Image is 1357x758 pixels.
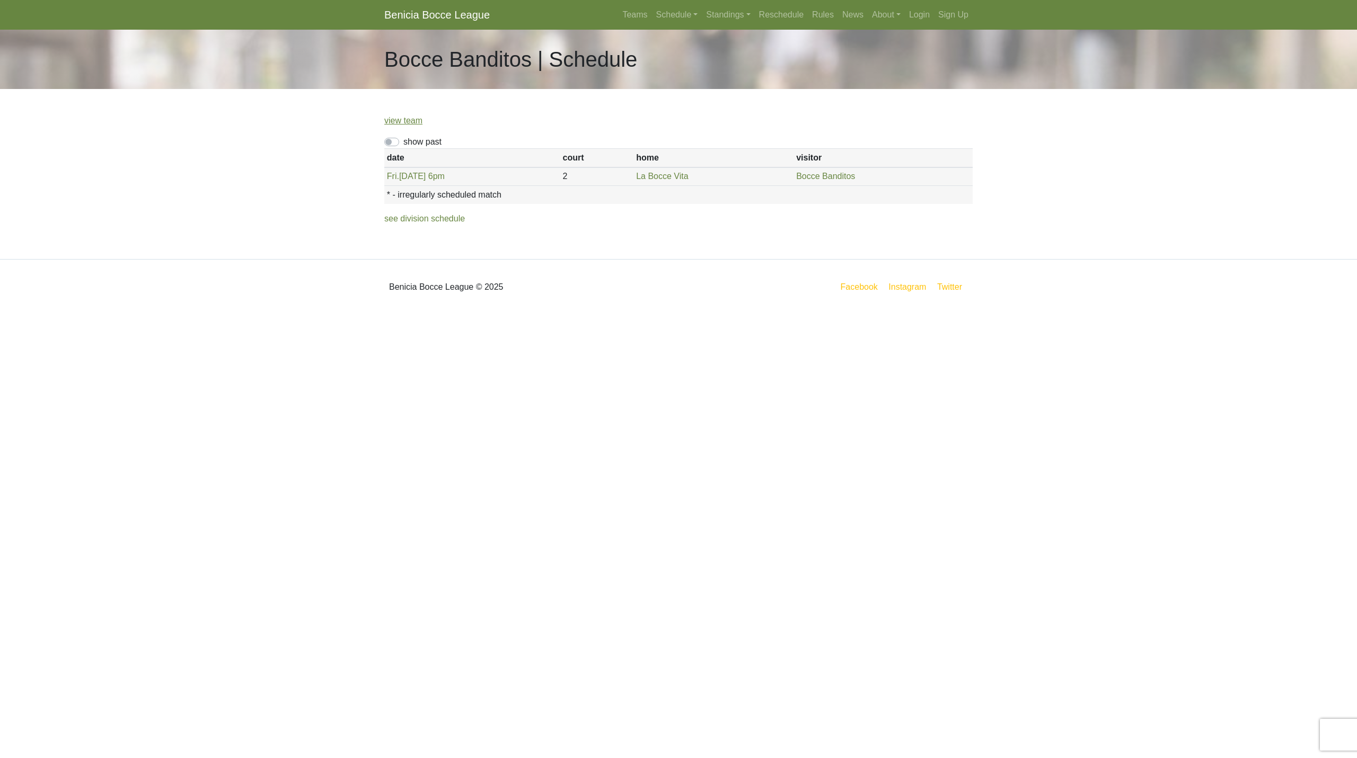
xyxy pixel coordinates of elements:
th: visitor [794,149,973,167]
a: Facebook [839,280,880,293]
a: see division schedule [384,214,465,223]
a: Login [905,4,934,25]
h1: Bocce Banditos | Schedule [384,47,637,72]
th: court [560,149,634,167]
a: About [868,4,905,25]
a: Sign Up [934,4,973,25]
a: Rules [808,4,838,25]
th: date [384,149,560,167]
span: Fri. [387,172,399,181]
a: Schedule [652,4,702,25]
a: La Bocce Vita [636,172,688,181]
td: 2 [560,167,634,186]
a: Fri.[DATE] 6pm [387,172,445,181]
label: show past [403,136,442,148]
a: Benicia Bocce League [384,4,490,25]
th: * - irregularly scheduled match [384,186,973,204]
a: Teams [618,4,651,25]
a: Standings [702,4,754,25]
th: home [633,149,794,167]
a: News [838,4,868,25]
div: Benicia Bocce League © 2025 [376,268,678,306]
a: Instagram [886,280,928,293]
a: Twitter [935,280,971,293]
a: Reschedule [755,4,808,25]
a: view team [384,116,422,125]
a: Bocce Banditos [796,172,855,181]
